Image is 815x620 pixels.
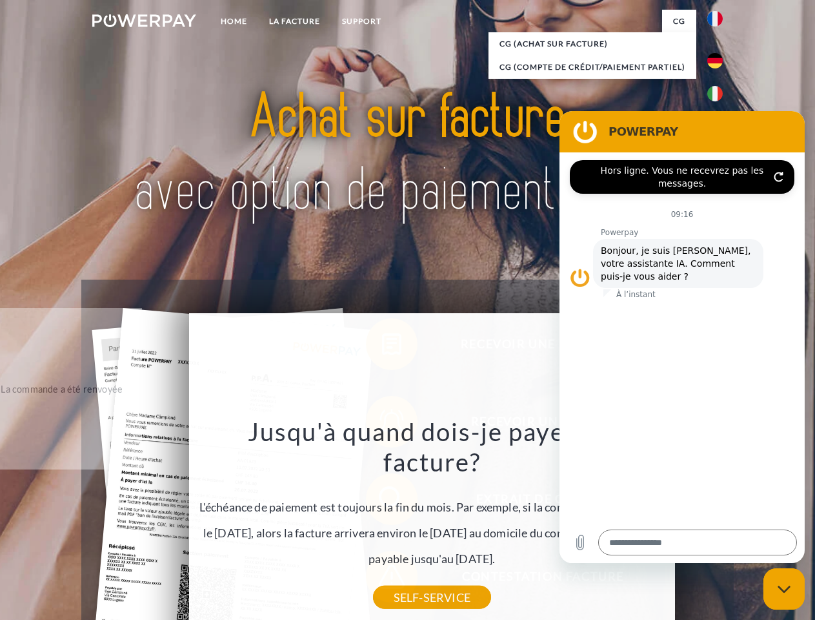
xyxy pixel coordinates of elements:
a: Support [331,10,392,33]
a: CG [662,10,696,33]
div: L'échéance de paiement est toujours la fin du mois. Par exemple, si la commande a été passée le [... [196,416,667,597]
img: de [707,53,723,68]
img: title-powerpay_fr.svg [123,62,692,247]
a: Home [210,10,258,33]
a: CG (achat sur facture) [488,32,696,56]
img: it [707,86,723,101]
iframe: Bouton de lancement de la fenêtre de messagerie, conversation en cours [763,568,805,610]
img: fr [707,11,723,26]
img: logo-powerpay-white.svg [92,14,196,27]
iframe: Fenêtre de messagerie [559,111,805,563]
a: LA FACTURE [258,10,331,33]
h3: Jusqu'à quand dois-je payer ma facture? [196,416,667,478]
a: SELF-SERVICE [373,586,491,609]
a: CG (Compte de crédit/paiement partiel) [488,56,696,79]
